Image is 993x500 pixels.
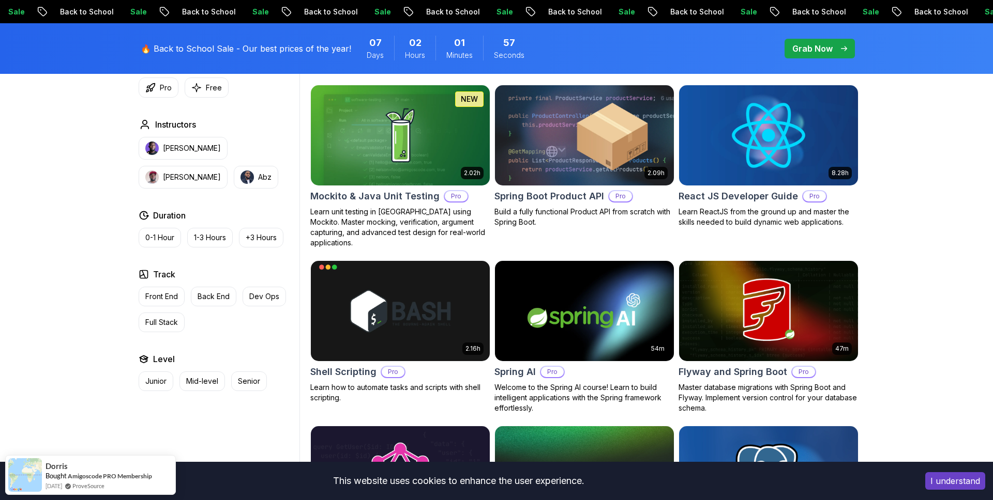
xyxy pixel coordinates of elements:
div: This website uses cookies to enhance the user experience. [8,470,910,492]
span: 7 Days [369,36,382,50]
p: Pro [792,367,815,377]
h2: Instructors [155,118,196,131]
h2: Mockito & Java Unit Testing [310,189,440,204]
span: Seconds [494,50,524,60]
button: Accept cookies [925,472,985,490]
p: Sale [727,7,760,17]
span: Hours [405,50,425,60]
p: Pro [160,83,172,93]
button: Free [185,77,229,98]
button: instructor imgAbz [234,166,278,189]
img: Shell Scripting card [311,261,490,361]
span: [DATE] [46,481,62,490]
p: Back to School [779,7,849,17]
p: 2.09h [648,169,665,177]
span: 2 Hours [409,36,422,50]
img: Flyway and Spring Boot card [679,261,858,361]
p: 🔥 Back to School Sale - Our best prices of the year! [141,42,351,55]
h2: React JS Developer Guide [679,189,798,204]
img: provesource social proof notification image [8,458,42,492]
img: Spring Boot Product API card [495,85,674,185]
img: Spring AI card [495,261,674,361]
p: Back to School [901,7,971,17]
p: Pro [445,191,468,201]
h2: Shell Scripting [310,365,377,379]
p: 8.28h [832,169,849,177]
img: instructor img [240,170,254,184]
span: Days [367,50,384,60]
span: Minutes [446,50,473,60]
p: Sale [117,7,150,17]
span: Bought [46,472,67,480]
p: Mid-level [186,376,218,386]
button: Pro [139,77,178,98]
a: Spring AI card54mSpring AIProWelcome to the Spring AI course! Learn to build intelligent applicat... [494,260,674,413]
p: Abz [258,172,272,182]
p: Free [206,83,222,93]
p: [PERSON_NAME] [163,172,221,182]
p: 54m [651,345,665,353]
a: ProveSource [72,481,104,490]
p: 0-1 Hour [145,232,174,243]
button: Senior [231,371,267,391]
button: instructor img[PERSON_NAME] [139,166,228,189]
p: Full Stack [145,317,178,327]
p: 47m [835,345,849,353]
p: Back to School [47,7,117,17]
button: Back End [191,287,236,306]
p: Back to School [291,7,361,17]
p: [PERSON_NAME] [163,143,221,153]
span: 57 Seconds [503,36,515,50]
p: Welcome to the Spring AI course! Learn to build intelligent applications with the Spring framewor... [494,382,674,413]
p: Senior [238,376,260,386]
p: Master database migrations with Spring Boot and Flyway. Implement version control for your databa... [679,382,859,413]
a: Mockito & Java Unit Testing card2.02hNEWMockito & Java Unit TestingProLearn unit testing in [GEOG... [310,85,490,248]
a: React JS Developer Guide card8.28hReact JS Developer GuideProLearn ReactJS from the ground up and... [679,85,859,227]
p: Pro [609,191,632,201]
p: Sale [605,7,638,17]
a: Shell Scripting card2.16hShell ScriptingProLearn how to automate tasks and scripts with shell scr... [310,260,490,403]
p: Sale [483,7,516,17]
span: 1 Minutes [454,36,465,50]
h2: Duration [153,209,186,222]
h2: Spring Boot Product API [494,189,604,204]
p: Back to School [535,7,605,17]
button: Mid-level [179,371,225,391]
p: 2.02h [464,169,480,177]
h2: Track [153,268,175,280]
button: 1-3 Hours [187,228,233,247]
button: 0-1 Hour [139,228,181,247]
button: instructor img[PERSON_NAME] [139,137,228,160]
img: Mockito & Java Unit Testing card [311,85,490,185]
button: Dev Ops [243,287,286,306]
h2: Flyway and Spring Boot [679,365,787,379]
p: Pro [541,367,564,377]
p: Learn ReactJS from the ground up and master the skills needed to build dynamic web applications. [679,207,859,227]
p: Sale [239,7,272,17]
p: 2.16h [465,345,480,353]
a: Amigoscode PRO Membership [68,472,152,480]
button: Junior [139,371,173,391]
p: Learn unit testing in [GEOGRAPHIC_DATA] using Mockito. Master mocking, verification, argument cap... [310,207,490,248]
p: Sale [849,7,882,17]
p: +3 Hours [246,232,277,243]
a: Spring Boot Product API card2.09hSpring Boot Product APIProBuild a fully functional Product API f... [494,85,674,227]
p: Back to School [169,7,239,17]
span: Dorris [46,462,68,471]
p: NEW [461,94,478,104]
button: Full Stack [139,312,185,332]
p: Back to School [657,7,727,17]
a: Flyway and Spring Boot card47mFlyway and Spring BootProMaster database migrations with Spring Boo... [679,260,859,413]
h2: Level [153,353,175,365]
img: React JS Developer Guide card [679,85,858,185]
p: Junior [145,376,167,386]
p: Learn how to automate tasks and scripts with shell scripting. [310,382,490,403]
img: instructor img [145,142,159,155]
img: instructor img [145,170,159,184]
p: 1-3 Hours [194,232,226,243]
button: +3 Hours [239,228,283,247]
p: Pro [382,367,404,377]
p: Front End [145,291,178,302]
p: Dev Ops [249,291,279,302]
p: Grab Now [792,42,833,55]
